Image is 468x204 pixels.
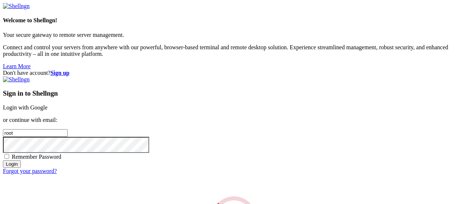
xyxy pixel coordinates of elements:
span: Remember Password [12,154,61,160]
a: Learn More [3,63,31,69]
p: or continue with email: [3,117,465,123]
h3: Sign in to Shellngn [3,89,465,97]
a: Forgot your password? [3,168,57,174]
img: Shellngn [3,3,30,9]
input: Login [3,160,21,168]
p: Connect and control your servers from anywhere with our powerful, browser-based terminal and remo... [3,44,465,57]
input: Remember Password [4,154,9,159]
a: Sign up [50,70,69,76]
div: Don't have account? [3,70,465,76]
img: Shellngn [3,76,30,83]
h4: Welcome to Shellngn! [3,17,465,24]
a: Login with Google [3,104,48,111]
input: Email address [3,129,68,137]
p: Your secure gateway to remote server management. [3,32,465,38]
